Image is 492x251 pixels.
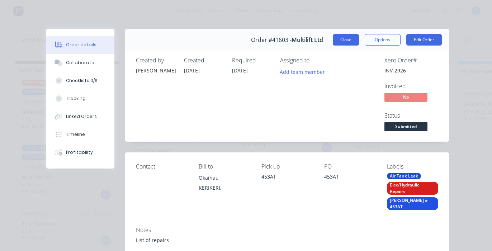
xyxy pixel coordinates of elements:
div: Checklists 0/6 [66,77,98,84]
span: [DATE] [184,67,200,74]
div: PO [324,163,375,170]
button: Profitability [46,143,114,161]
button: Order details [46,36,114,54]
div: Xero Order # [384,57,438,64]
div: OkaihauKERIKERI, [199,173,250,196]
div: Created [184,57,223,64]
div: Pick up [261,163,313,170]
div: Linked Orders [66,113,97,120]
div: Timeline [66,131,85,138]
div: KERIKERI, [199,183,250,193]
div: Bill to [199,163,250,170]
span: Submitted [384,122,427,131]
div: INV-2926 [384,67,438,74]
div: Assigned to [280,57,352,64]
button: Collaborate [46,54,114,72]
button: Close [333,34,359,46]
button: Submitted [384,122,427,133]
button: Timeline [46,126,114,143]
button: Checklists 0/6 [46,72,114,90]
div: [PERSON_NAME] # 453AT [387,197,438,210]
div: Tracking [66,95,86,102]
div: 453AT [261,173,313,180]
div: Contact [136,163,187,170]
div: Order details [66,42,96,48]
div: Okaihau [199,173,250,183]
button: Options [365,34,401,46]
div: Profitability [66,149,93,156]
button: Add team member [280,67,329,76]
button: Linked Orders [46,108,114,126]
span: Multilift Ltd [292,37,323,43]
div: Labels [387,163,438,170]
button: Edit Order [406,34,442,46]
div: Created by [136,57,175,64]
button: Add team member [276,67,328,76]
div: List of repairs [136,236,438,244]
div: [PERSON_NAME] [136,67,175,74]
span: [DATE] [232,67,248,74]
span: No [384,93,427,102]
span: Order #41603 - [251,37,292,43]
div: Status [384,112,438,119]
div: 453AT [324,173,375,183]
div: Required [232,57,271,64]
div: Invoiced [384,83,438,90]
div: Elec/Hydraulic Repairs [387,182,438,195]
button: Tracking [46,90,114,108]
div: Collaborate [66,60,94,66]
div: Notes [136,227,438,233]
div: Air Tank Leak [387,173,421,179]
